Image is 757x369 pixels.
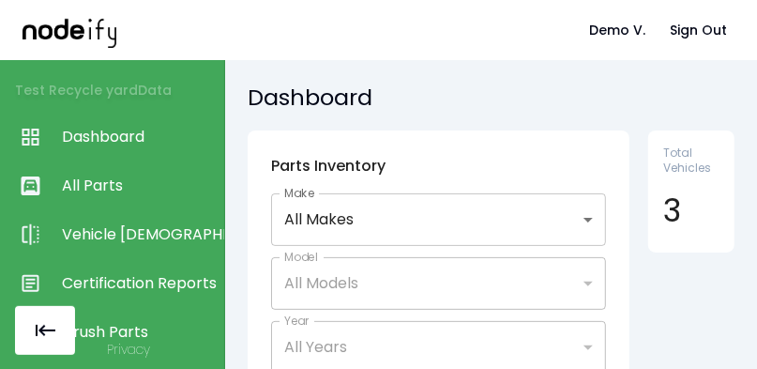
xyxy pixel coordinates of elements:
[284,313,310,329] label: Year
[284,249,318,265] label: Model
[582,13,653,48] button: Demo V.
[107,340,150,359] a: Privacy
[248,83,734,113] h5: Dashboard
[62,126,215,148] span: Dashboard
[62,272,215,295] span: Certification Reports
[62,175,215,197] span: All Parts
[663,191,719,230] h4: 3
[662,13,734,48] button: Sign Out
[271,257,606,310] div: All Models
[284,185,314,201] label: Make
[23,12,116,47] img: nodeify
[271,154,606,178] h6: Parts Inventory
[62,223,215,246] span: Vehicle [DEMOGRAPHIC_DATA]
[271,193,606,246] div: All Makes
[663,146,719,176] span: Total Vehicles
[62,321,215,344] span: Crush Parts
